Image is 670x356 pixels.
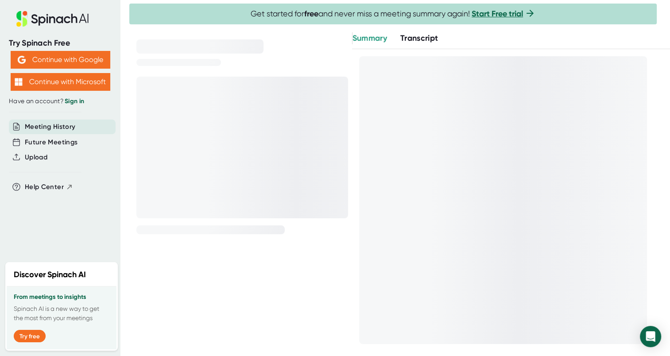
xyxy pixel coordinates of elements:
b: free [304,9,318,19]
button: Try free [14,330,46,342]
h2: Discover Spinach AI [14,269,86,281]
span: Summary [352,33,387,43]
div: Open Intercom Messenger [640,326,661,347]
div: Try Spinach Free [9,38,112,48]
button: Summary [352,32,387,44]
p: Spinach AI is a new way to get the most from your meetings [14,304,109,323]
button: Continue with Microsoft [11,73,110,91]
div: Have an account? [9,97,112,105]
button: Meeting History [25,122,75,132]
button: Continue with Google [11,51,110,69]
a: Sign in [65,97,84,105]
span: Help Center [25,182,64,192]
button: Transcript [400,32,438,44]
a: Start Free trial [472,9,523,19]
button: Upload [25,152,47,163]
span: Transcript [400,33,438,43]
h3: From meetings to insights [14,294,109,301]
span: Get started for and never miss a meeting summary again! [251,9,535,19]
button: Help Center [25,182,73,192]
button: Future Meetings [25,137,77,147]
img: Aehbyd4JwY73AAAAAElFTkSuQmCC [18,56,26,64]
